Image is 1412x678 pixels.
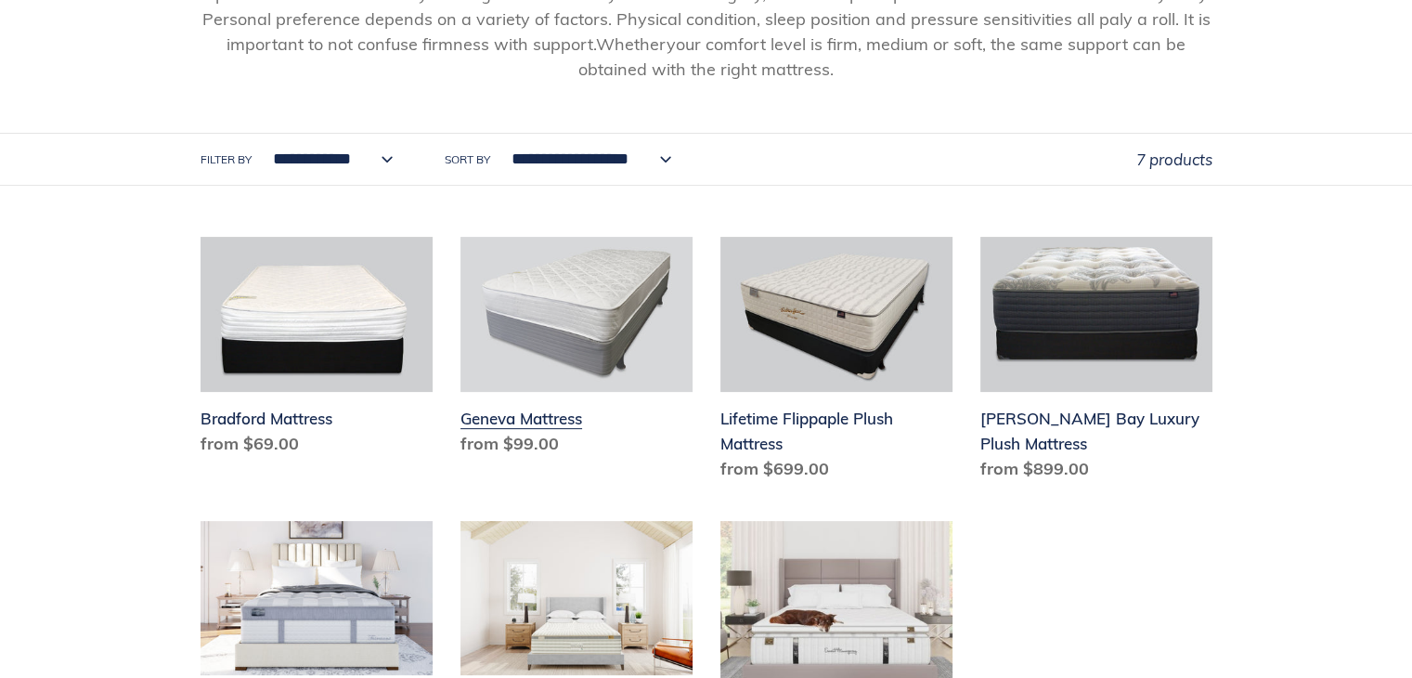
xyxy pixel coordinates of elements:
[460,237,693,463] a: Geneva Mattress
[980,237,1212,489] a: Chadwick Bay Luxury Plush Mattress
[201,151,252,168] label: Filter by
[720,237,952,489] a: Lifetime Flippaple Plush Mattress
[201,237,433,463] a: Bradford Mattress
[596,33,667,55] span: Whether
[445,151,490,168] label: Sort by
[1136,150,1212,169] span: 7 products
